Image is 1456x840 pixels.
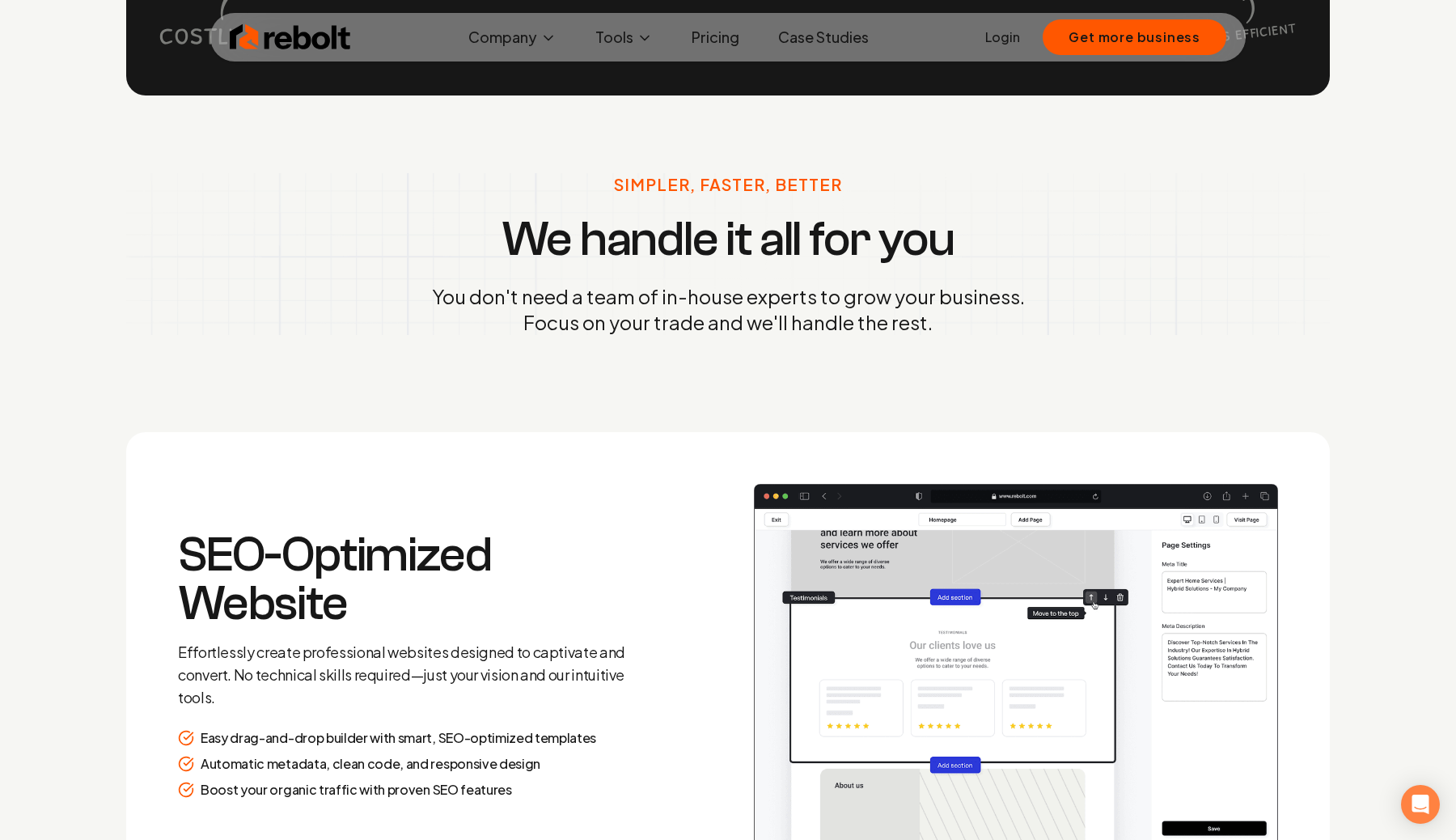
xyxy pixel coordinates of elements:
[1043,19,1226,55] button: Get more business
[985,28,1020,47] a: Login
[201,728,596,748] p: Easy drag-and-drop builder with smart, SEO-optimized templates
[1401,785,1440,824] div: Open Intercom Messenger
[614,173,842,196] p: Simpler, Faster, Better
[201,780,512,800] p: Boost your organic traffic with proven SEO features
[455,21,569,53] button: Company
[432,283,1025,335] p: You don't need a team of in-house experts to grow your business. Focus on your trade and we'll ha...
[178,641,644,709] p: Effortlessly create professional websites designed to captivate and convert. No technical skills ...
[765,21,882,53] a: Case Studies
[230,21,351,53] img: Rebolt Logo
[679,21,752,53] a: Pricing
[582,21,666,53] button: Tools
[502,215,954,264] h3: We handle it all for you
[201,754,540,774] p: Automatic metadata, clean code, and responsive design
[178,531,644,628] h3: SEO-Optimized Website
